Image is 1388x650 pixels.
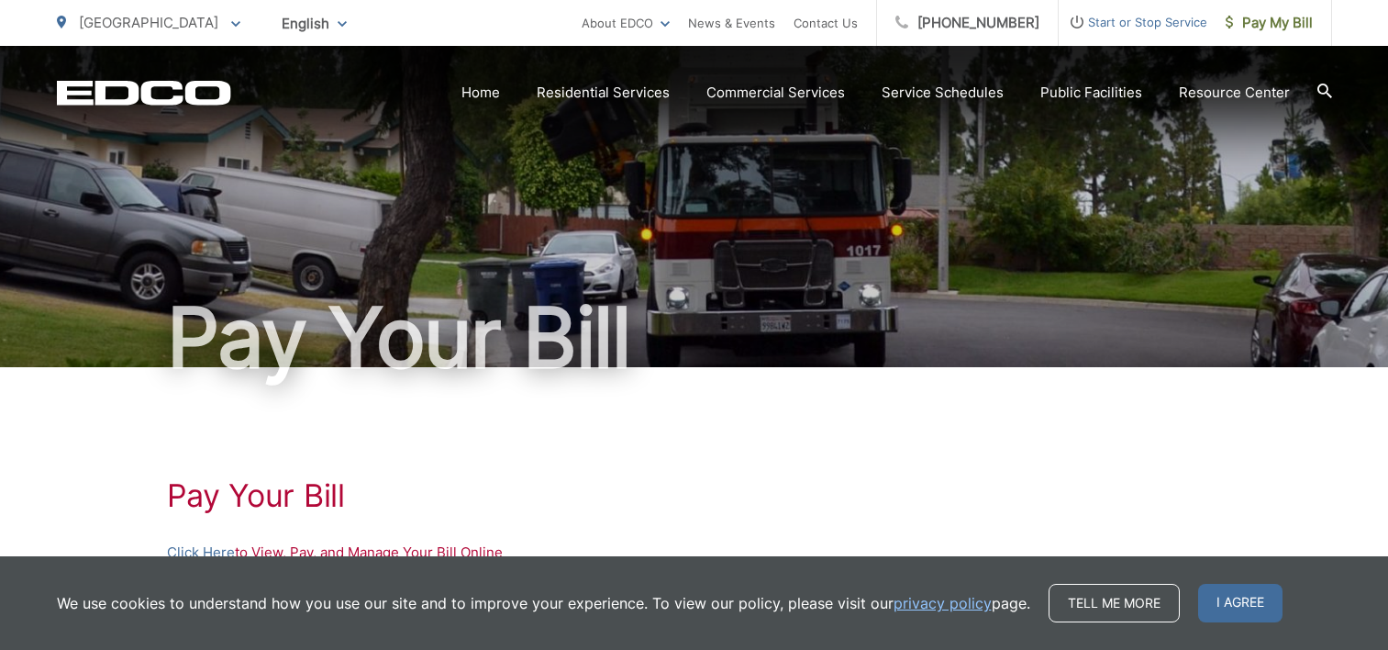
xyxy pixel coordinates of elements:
[1049,584,1180,622] a: Tell me more
[582,12,670,34] a: About EDCO
[882,82,1004,104] a: Service Schedules
[461,82,500,104] a: Home
[79,14,218,31] span: [GEOGRAPHIC_DATA]
[537,82,670,104] a: Residential Services
[894,592,992,614] a: privacy policy
[794,12,858,34] a: Contact Us
[57,80,231,106] a: EDCD logo. Return to the homepage.
[57,292,1332,384] h1: Pay Your Bill
[57,592,1030,614] p: We use cookies to understand how you use our site and to improve your experience. To view our pol...
[706,82,845,104] a: Commercial Services
[1179,82,1290,104] a: Resource Center
[1198,584,1283,622] span: I agree
[268,7,361,39] span: English
[167,542,235,564] a: Click Here
[688,12,775,34] a: News & Events
[167,542,1222,564] p: to View, Pay, and Manage Your Bill Online
[1226,12,1313,34] span: Pay My Bill
[167,477,1222,514] h1: Pay Your Bill
[1040,82,1142,104] a: Public Facilities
